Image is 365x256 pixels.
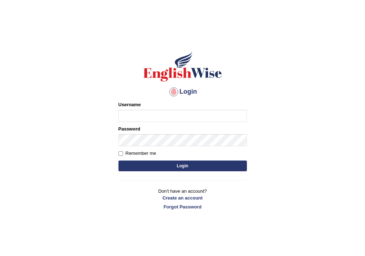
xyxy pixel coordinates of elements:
[118,188,247,210] p: Don't have an account?
[118,101,141,108] label: Username
[118,86,247,98] h4: Login
[118,125,140,132] label: Password
[118,150,156,157] label: Remember me
[118,151,123,156] input: Remember me
[118,203,247,210] a: Forgot Password
[118,195,247,201] a: Create an account
[142,50,223,83] img: Logo of English Wise sign in for intelligent practice with AI
[118,161,247,171] button: Login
